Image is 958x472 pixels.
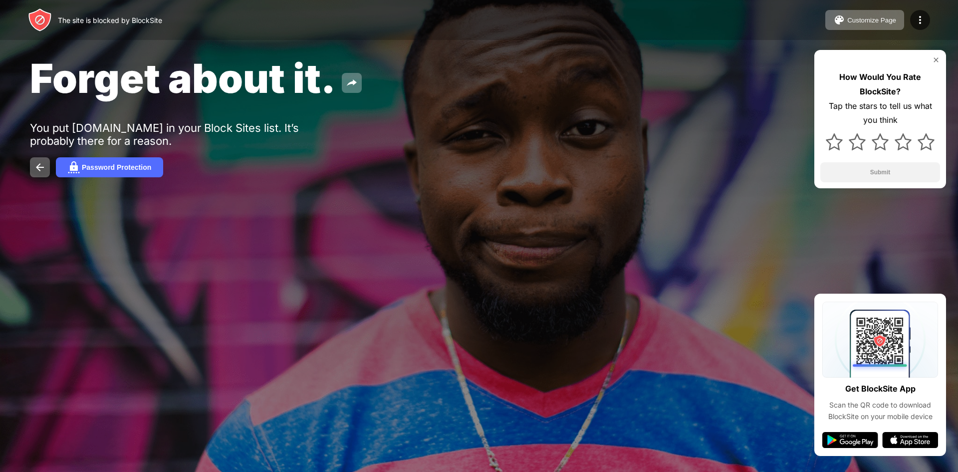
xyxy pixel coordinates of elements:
[825,10,904,30] button: Customize Page
[34,161,46,173] img: back.svg
[822,432,878,448] img: google-play.svg
[68,161,80,173] img: password.svg
[30,54,336,102] span: Forget about it.
[346,77,358,89] img: share.svg
[882,432,938,448] img: app-store.svg
[820,99,940,128] div: Tap the stars to tell us what you think
[28,8,52,32] img: header-logo.svg
[82,163,151,171] div: Password Protection
[56,157,163,177] button: Password Protection
[826,133,843,150] img: star.svg
[822,302,938,378] img: qrcode.svg
[872,133,889,150] img: star.svg
[822,400,938,422] div: Scan the QR code to download BlockSite on your mobile device
[847,16,896,24] div: Customize Page
[849,133,866,150] img: star.svg
[845,382,916,396] div: Get BlockSite App
[820,70,940,99] div: How Would You Rate BlockSite?
[932,56,940,64] img: rate-us-close.svg
[30,121,338,147] div: You put [DOMAIN_NAME] in your Block Sites list. It’s probably there for a reason.
[914,14,926,26] img: menu-icon.svg
[820,162,940,182] button: Submit
[918,133,935,150] img: star.svg
[895,133,912,150] img: star.svg
[58,16,162,24] div: The site is blocked by BlockSite
[833,14,845,26] img: pallet.svg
